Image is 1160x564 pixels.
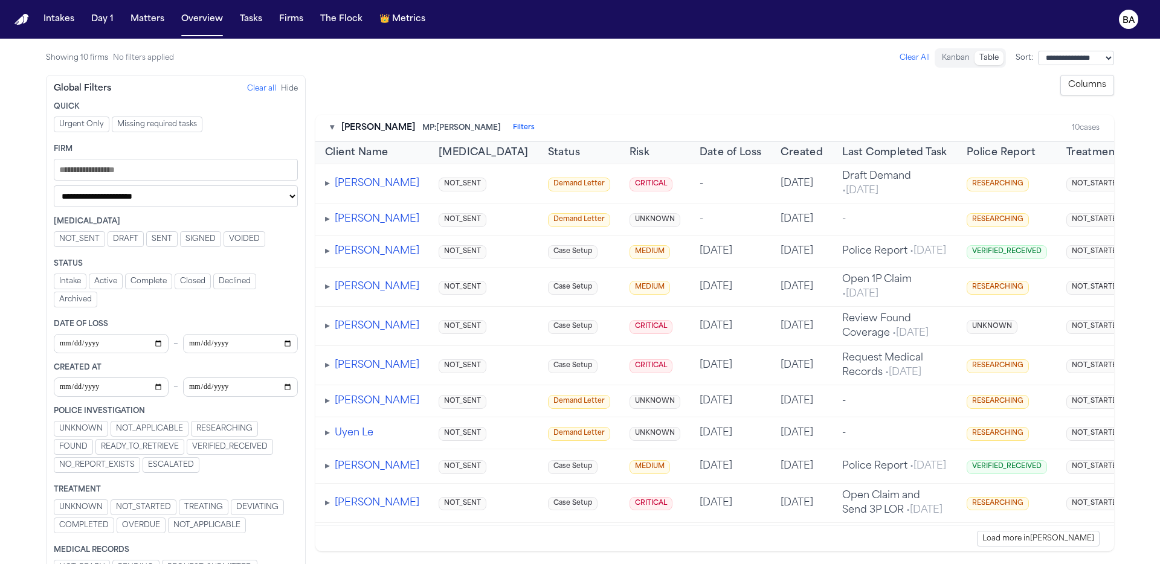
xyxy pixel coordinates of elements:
[54,518,114,533] button: COMPLETED
[54,185,298,207] select: Managing paralegal
[1066,427,1127,441] span: NOT_STARTED
[54,274,86,289] button: Intake
[54,292,97,307] button: Archived
[325,146,388,160] button: Client Name
[548,178,610,191] span: Demand Letter
[173,521,240,530] span: NOT_APPLICABLE
[113,53,174,63] span: No filters applied
[842,146,947,160] span: Last Completed Task
[180,231,221,247] button: SIGNED
[54,545,298,555] div: Medical Records
[630,245,670,259] span: MEDIUM
[1066,359,1127,373] span: NOT_STARTED
[325,428,330,438] span: ▸
[325,179,330,188] span: ▸
[325,496,330,510] button: Expand tasks
[439,146,529,160] span: [MEDICAL_DATA]
[14,14,29,25] a: Home
[59,442,88,452] span: FOUND
[192,442,268,452] span: VERIFIED_RECEIVED
[173,336,178,351] span: –
[54,117,109,132] button: Urgent Only
[335,394,419,408] button: [PERSON_NAME]
[14,14,29,25] img: Finch Logo
[842,461,946,471] span: Police Report
[690,346,772,385] td: [DATE]
[196,424,253,434] span: RESEARCHING
[842,186,878,196] span: • [DATE]
[548,146,580,160] button: Status
[180,277,205,286] span: Closed
[116,424,183,434] span: NOT_APPLICABLE
[325,176,330,191] button: Expand tasks
[1066,146,1120,160] span: Treatment
[274,8,308,30] a: Firms
[179,499,228,515] button: TREATING
[335,496,419,510] button: [PERSON_NAME]
[833,203,957,236] td: -
[967,359,1029,373] span: RESEARCHING
[101,442,179,452] span: READY_TO_RETRIEVE
[1072,123,1100,133] div: 10 cases
[630,497,672,511] span: CRITICAL
[513,123,535,133] button: Filters
[375,8,430,30] a: crownMetrics
[59,277,81,286] span: Intake
[690,417,772,449] td: [DATE]
[548,281,598,295] span: Case Setup
[690,268,772,307] td: [DATE]
[54,231,105,247] button: NOT_SENT
[143,457,199,473] button: ESCALATED
[152,234,172,244] span: SENT
[900,53,930,63] button: Clear All
[130,277,167,286] span: Complete
[335,426,373,440] button: Uyen Le
[630,460,670,474] span: MEDIUM
[231,499,284,515] button: DEVIATING
[191,421,258,437] button: RESEARCHING
[54,363,298,373] div: Created At
[771,236,833,268] td: [DATE]
[335,176,419,191] button: [PERSON_NAME]
[1060,75,1114,95] button: Columns
[967,245,1047,259] span: VERIFIED_RECEIVED
[117,518,166,533] button: OVERDUE
[690,449,772,484] td: [DATE]
[46,53,108,63] span: Showing 10 firms
[630,395,680,409] span: UNKNOWN
[54,485,298,495] div: Treatment
[175,274,211,289] button: Closed
[335,280,419,294] button: [PERSON_NAME]
[111,421,188,437] button: NOT_APPLICABLE
[59,424,103,434] span: UNKNOWN
[335,319,419,333] button: [PERSON_NAME]
[325,319,330,333] button: Expand tasks
[117,120,197,129] span: Missing required tasks
[325,396,330,406] span: ▸
[113,234,138,244] span: DRAFT
[842,314,929,338] span: Review Found Coverage
[86,8,118,30] a: Day 1
[325,461,330,471] span: ▸
[185,234,216,244] span: SIGNED
[630,320,672,334] span: CRITICAL
[630,146,650,160] button: Risk
[771,449,833,484] td: [DATE]
[1066,320,1127,334] span: NOT_STARTED
[59,502,103,512] span: UNKNOWN
[1066,245,1127,259] span: NOT_STARTED
[325,459,330,473] button: Expand tasks
[700,146,762,160] button: Date of Loss
[335,244,419,258] button: [PERSON_NAME]
[325,246,330,256] span: ▸
[325,282,330,292] span: ▸
[967,320,1017,334] span: UNKNOWN
[229,234,260,244] span: VOIDED
[54,144,298,154] div: Firm
[937,51,975,65] button: Kanban
[439,178,486,191] span: NOT_SENT
[630,427,680,441] span: UNKNOWN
